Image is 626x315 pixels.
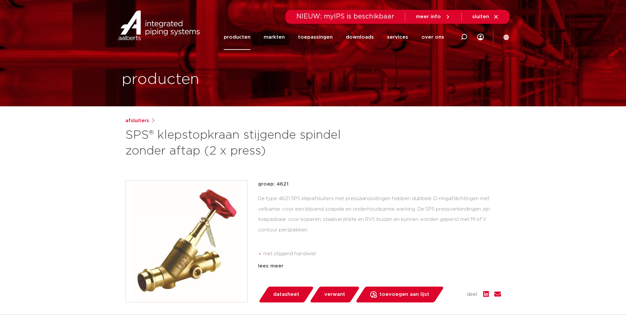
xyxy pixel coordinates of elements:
[421,24,444,50] a: over ons
[258,287,314,302] a: datasheet
[258,193,501,260] div: De type 4621 SPS klepafsluiters met pressaansluitingen hebben dubbele O-ringafdichtingen met vetk...
[224,24,444,50] nav: Menu
[264,24,285,50] a: markten
[125,117,149,125] a: afsluiters
[258,180,501,188] p: groep: 4621
[273,289,299,300] span: datasheet
[263,249,501,259] li: met stijgend handwiel
[309,287,360,302] a: verwant
[125,127,373,159] h1: SPS® klepstopkraan stijgende spindel zonder aftap (2 x press)
[416,14,441,19] span: meer info
[224,24,250,50] a: producten
[263,259,501,270] li: met SPS persaansluiting voor koperen, staalverzinkte en RVS buis
[472,14,489,19] span: sluiten
[416,14,451,20] a: meer info
[258,262,501,270] div: lees meer
[467,291,478,298] span: deel:
[387,24,408,50] a: services
[379,289,429,300] span: toevoegen aan lijst
[296,13,394,20] span: NIEUW: myIPS is beschikbaar
[346,24,374,50] a: downloads
[298,24,333,50] a: toepassingen
[126,181,247,302] img: Product Image for SPS® klepstopkraan stijgende spindel zonder aftap (2 x press)
[122,69,199,90] h1: producten
[324,289,345,300] span: verwant
[472,14,499,20] a: sluiten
